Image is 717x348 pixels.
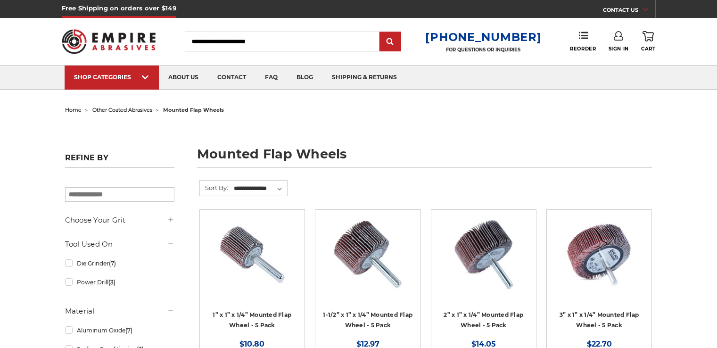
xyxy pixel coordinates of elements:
[444,311,523,329] a: 2” x 1” x 1/4” Mounted Flap Wheel - 5 Pack
[232,182,287,196] select: Sort By:
[65,107,82,113] a: home
[322,216,413,308] a: 1-1/2” x 1” x 1/4” Mounted Flap Wheel - 5 Pack
[159,66,208,90] a: about us
[65,215,174,226] h5: Choose Your Grit
[603,5,655,18] a: CONTACT US
[287,66,322,90] a: blog
[322,66,406,90] a: shipping & returns
[206,216,298,308] a: 1” x 1” x 1/4” Mounted Flap Wheel - 5 Pack
[65,306,174,317] h5: Material
[561,216,637,292] img: Mounted flap wheel with 1/4" Shank
[65,153,174,168] h5: Refine by
[74,74,149,81] div: SHOP CATEGORIES
[208,66,255,90] a: contact
[65,274,174,290] a: Power Drill
[609,46,629,52] span: Sign In
[641,46,655,52] span: Cart
[641,31,655,52] a: Cart
[323,311,412,329] a: 1-1/2” x 1” x 1/4” Mounted Flap Wheel - 5 Pack
[425,30,541,44] a: [PHONE_NUMBER]
[330,216,405,292] img: 1-1/2” x 1” x 1/4” Mounted Flap Wheel - 5 Pack
[125,327,132,334] span: (7)
[560,311,639,329] a: 3” x 1” x 1/4” Mounted Flap Wheel - 5 Pack
[62,23,156,60] img: Empire Abrasives
[446,216,521,292] img: 2” x 1” x 1/4” Mounted Flap Wheel - 5 Pack
[163,107,224,113] span: mounted flap wheels
[381,33,400,51] input: Submit
[108,279,115,286] span: (3)
[65,255,174,272] a: Die Grinder
[213,311,291,329] a: 1” x 1” x 1/4” Mounted Flap Wheel - 5 Pack
[109,260,116,267] span: (7)
[65,322,174,339] a: Aluminum Oxide
[92,107,152,113] a: other coated abrasives
[425,47,541,53] p: FOR QUESTIONS OR INQUIRIES
[438,216,529,308] a: 2” x 1” x 1/4” Mounted Flap Wheel - 5 Pack
[65,239,174,250] h5: Tool Used On
[197,148,652,168] h1: mounted flap wheels
[570,46,596,52] span: Reorder
[200,181,228,195] label: Sort By:
[553,216,645,308] a: Mounted flap wheel with 1/4" Shank
[255,66,287,90] a: faq
[570,31,596,51] a: Reorder
[214,216,290,292] img: 1” x 1” x 1/4” Mounted Flap Wheel - 5 Pack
